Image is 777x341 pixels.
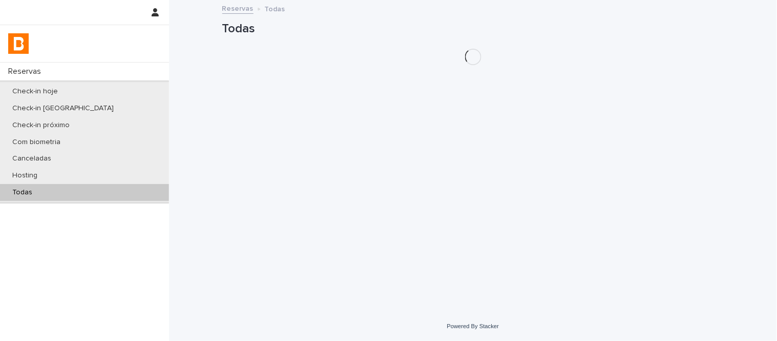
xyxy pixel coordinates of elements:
[4,104,122,113] p: Check-in [GEOGRAPHIC_DATA]
[4,154,59,163] p: Canceladas
[4,87,66,96] p: Check-in hoje
[265,3,285,14] p: Todas
[4,138,69,147] p: Com biometria
[222,22,724,36] h1: Todas
[4,171,46,180] p: Hosting
[222,2,254,14] a: Reservas
[447,323,499,329] a: Powered By Stacker
[4,188,40,197] p: Todas
[8,33,29,54] img: zVaNuJHRTjyIjT5M9Xd5
[4,67,49,76] p: Reservas
[4,121,78,130] p: Check-in próximo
